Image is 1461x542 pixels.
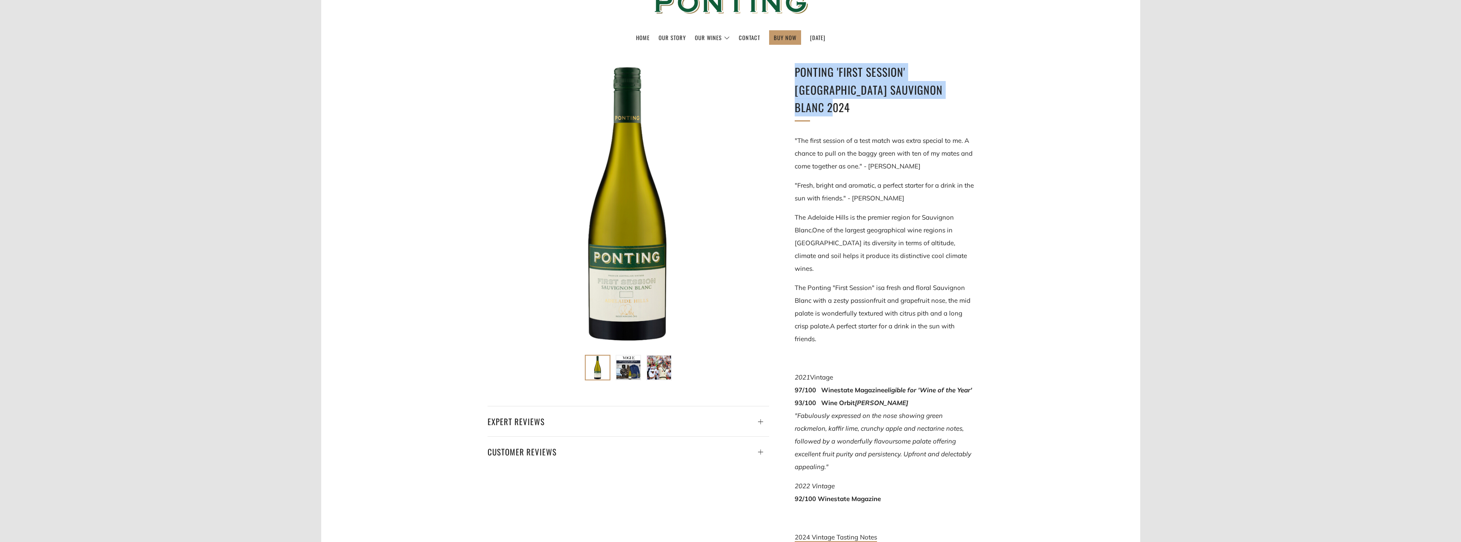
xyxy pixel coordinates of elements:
strong: 92/100 Winestate Magazine [795,495,881,503]
img: Load image into Gallery viewer, Ponting &#39;First Session&#39; Adelaide Hills Sauvignon Blanc 2024 [647,356,671,380]
a: [DATE] [810,31,825,44]
h4: Customer Reviews [488,444,769,459]
em: [PERSON_NAME] [855,399,908,407]
span: 2022 Vintage [795,482,835,490]
button: Load image into Gallery viewer, Ponting &#39;First Session&#39; Adelaide Hills Sauvignon Blanc 2024 [585,355,610,380]
p: The Adelaide Hills is the premier region for Sauvignon Blanc. [795,211,974,275]
a: 2024 Vintage Tasting Notes [795,533,877,542]
p: "The first session of a test match was extra special to me. A chance to pull on the baggy green w... [795,134,974,173]
p: "Fresh, bright and aromatic, a perfect starter for a drink in the sun with friends." - [PERSON_NAME] [795,179,974,205]
span: "Fabulously expressed on the nose showing green rockmelon, kaffir lime, crunchy apple and nectari... [795,412,971,471]
img: Load image into Gallery viewer, Ponting &#39;First Session&#39; Adelaide Hills Sauvignon Blanc 2024 [616,356,640,380]
h4: Expert Reviews [488,414,769,429]
a: Home [636,31,650,44]
span: 97/100 Winestate Magazine 93/100 Wine Orbit [795,386,972,407]
span: A perfect starter for a drink in the sun with friends. [795,322,955,343]
a: Our Story [659,31,686,44]
p: The Ponting "First Session" is [795,281,974,345]
img: Load image into Gallery viewer, Ponting &#39;First Session&#39; Adelaide Hills Sauvignon Blanc 2024 [586,356,610,380]
a: Customer Reviews [488,436,769,459]
a: BUY NOW [774,31,796,44]
span: Vintage [810,373,833,381]
a: Expert Reviews [488,406,769,429]
h1: Ponting 'First Session' [GEOGRAPHIC_DATA] Sauvignon Blanc 2024 [795,63,974,116]
span: One of the largest geographical wine regions in [GEOGRAPHIC_DATA] its diversity in terms of altit... [795,226,967,272]
span: 2021 [795,373,810,381]
a: Contact [739,31,760,44]
span: a fresh and floral Sauvignon Blanc with a zesty passionfruit and grapefruit nose, the mid palate ... [795,284,970,330]
a: Our Wines [695,31,730,44]
em: eligible for 'Wine of the Year' [884,386,972,394]
span: 2024 Vintage Tasting Notes [795,533,877,541]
